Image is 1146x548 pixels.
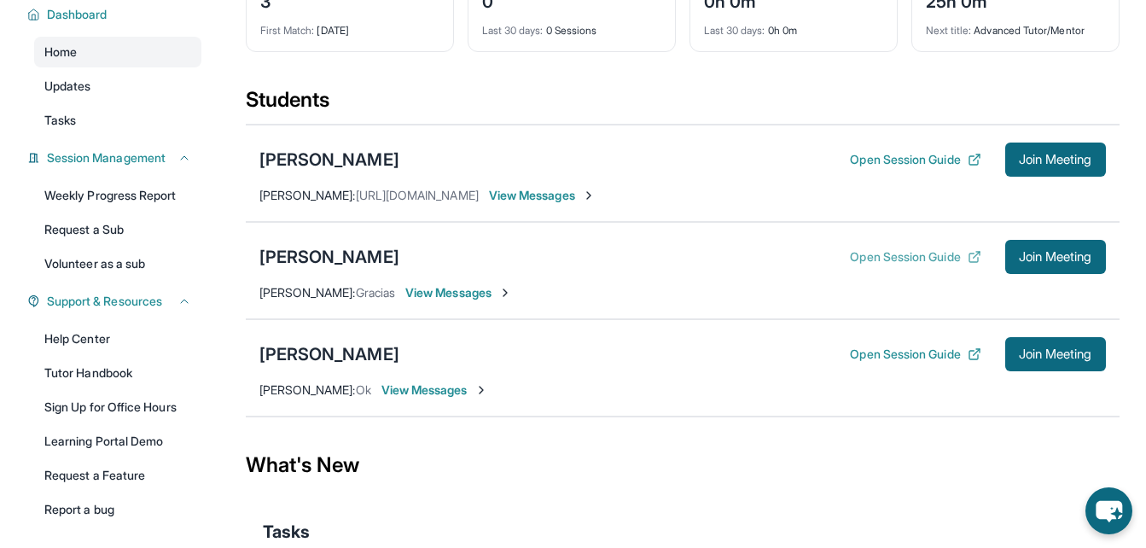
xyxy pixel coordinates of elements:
[34,180,201,211] a: Weekly Progress Report
[582,189,596,202] img: Chevron-Right
[44,78,91,95] span: Updates
[704,14,883,38] div: 0h 0m
[40,293,191,310] button: Support & Resources
[850,346,980,363] button: Open Session Guide
[482,14,661,38] div: 0 Sessions
[34,37,201,67] a: Home
[850,248,980,265] button: Open Session Guide
[259,245,399,269] div: [PERSON_NAME]
[926,24,972,37] span: Next title :
[498,286,512,300] img: Chevron-Right
[246,86,1120,124] div: Students
[259,342,399,366] div: [PERSON_NAME]
[34,214,201,245] a: Request a Sub
[34,426,201,457] a: Learning Portal Demo
[926,14,1105,38] div: Advanced Tutor/Mentor
[40,6,191,23] button: Dashboard
[1085,487,1132,534] button: chat-button
[1005,240,1106,274] button: Join Meeting
[47,6,108,23] span: Dashboard
[47,149,166,166] span: Session Management
[489,187,596,204] span: View Messages
[260,24,315,37] span: First Match :
[44,44,77,61] span: Home
[704,24,765,37] span: Last 30 days :
[34,105,201,136] a: Tasks
[260,14,439,38] div: [DATE]
[34,248,201,279] a: Volunteer as a sub
[1019,349,1092,359] span: Join Meeting
[47,293,162,310] span: Support & Resources
[259,148,399,172] div: [PERSON_NAME]
[381,382,488,399] span: View Messages
[34,71,201,102] a: Updates
[259,188,356,202] span: [PERSON_NAME] :
[34,358,201,388] a: Tutor Handbook
[34,460,201,491] a: Request a Feature
[356,382,371,397] span: Ok
[34,392,201,423] a: Sign Up for Office Hours
[1005,143,1106,177] button: Join Meeting
[356,285,396,300] span: Gracias
[405,284,512,301] span: View Messages
[34,324,201,354] a: Help Center
[1019,154,1092,165] span: Join Meeting
[246,428,1120,503] div: What's New
[40,149,191,166] button: Session Management
[263,520,310,544] span: Tasks
[44,112,76,129] span: Tasks
[259,382,356,397] span: [PERSON_NAME] :
[34,494,201,525] a: Report a bug
[850,151,980,168] button: Open Session Guide
[474,383,488,397] img: Chevron-Right
[1019,252,1092,262] span: Join Meeting
[259,285,356,300] span: [PERSON_NAME] :
[482,24,544,37] span: Last 30 days :
[1005,337,1106,371] button: Join Meeting
[356,188,479,202] span: [URL][DOMAIN_NAME]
